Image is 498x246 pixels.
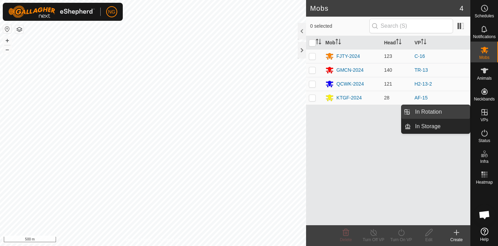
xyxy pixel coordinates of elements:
span: 140 [384,67,392,73]
span: In Storage [415,122,441,131]
li: In Storage [402,120,470,133]
a: TR-13 [414,67,428,73]
a: H2-13-2 [414,81,432,87]
a: In Storage [411,120,470,133]
span: Infra [480,159,488,164]
span: 123 [384,53,392,59]
a: In Rotation [411,105,470,119]
span: In Rotation [415,108,442,116]
div: QCWK-2024 [336,80,364,88]
span: Heatmap [476,180,493,184]
span: 28 [384,95,389,100]
span: 121 [384,81,392,87]
a: Privacy Policy [126,237,151,243]
div: Edit [415,237,443,243]
a: C-16 [414,53,425,59]
span: 0 selected [310,23,369,30]
div: Open chat [474,204,495,225]
a: Contact Us [160,237,180,243]
span: Status [478,139,490,143]
th: Mob [323,36,381,50]
p-sorticon: Activate to sort [335,40,341,45]
div: FJTY-2024 [336,53,360,60]
span: 4 [460,3,463,14]
th: VP [412,36,470,50]
img: Gallagher Logo [8,6,95,18]
button: – [3,45,11,54]
div: KTGF-2024 [336,94,362,102]
span: Animals [477,76,492,80]
th: Head [381,36,412,50]
div: Create [443,237,470,243]
span: Delete [340,237,352,242]
a: Help [471,225,498,244]
li: In Rotation [402,105,470,119]
div: Turn On VP [387,237,415,243]
p-sorticon: Activate to sort [421,40,426,45]
button: + [3,36,11,45]
span: Notifications [473,35,496,39]
p-sorticon: Activate to sort [316,40,321,45]
input: Search (S) [369,19,453,33]
h2: Mobs [310,4,460,12]
button: Reset Map [3,25,11,33]
button: Map Layers [15,25,24,34]
span: VPs [480,118,488,122]
span: Mobs [479,55,489,60]
div: GMCN-2024 [336,67,364,74]
p-sorticon: Activate to sort [396,40,402,45]
span: Help [480,237,489,241]
span: Neckbands [474,97,495,101]
span: NG [108,8,116,16]
span: Schedules [474,14,494,18]
div: Turn Off VP [360,237,387,243]
a: AF-15 [414,95,427,100]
